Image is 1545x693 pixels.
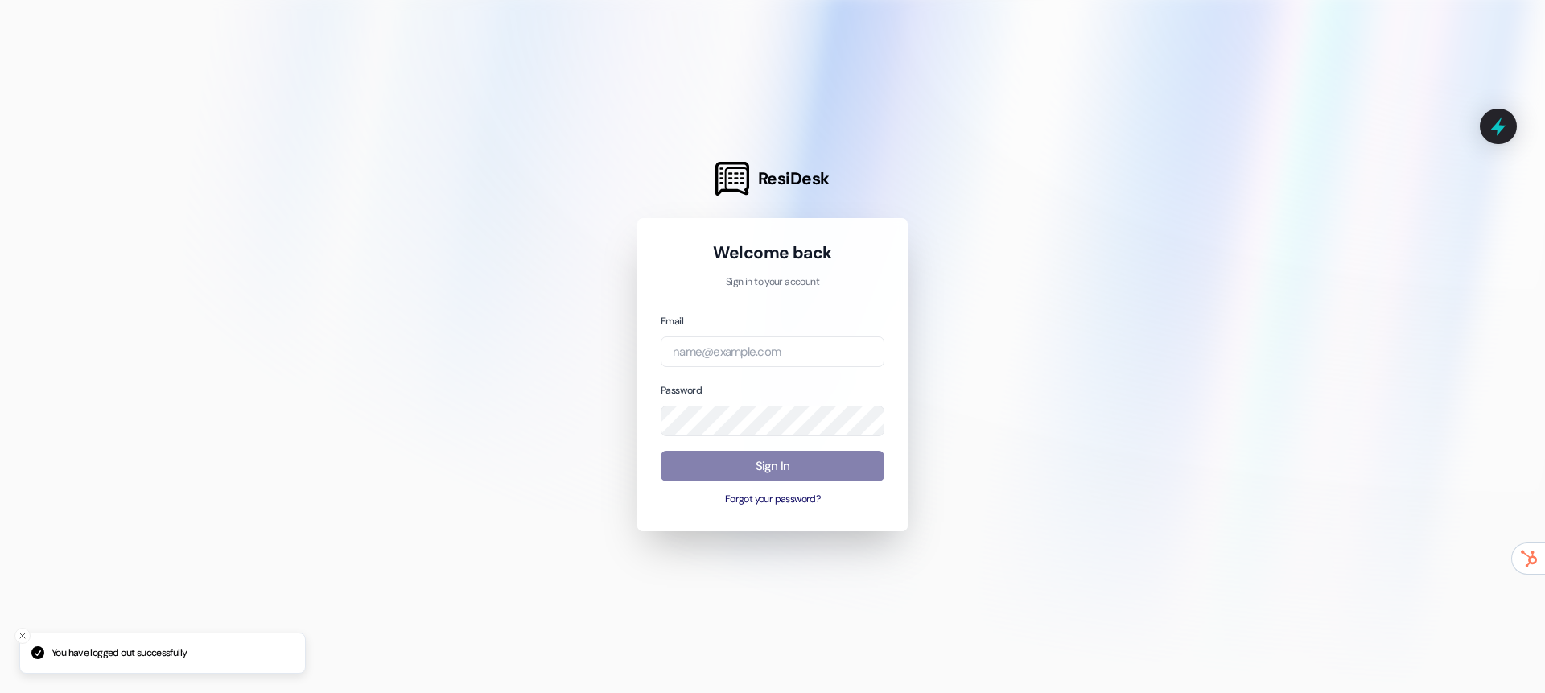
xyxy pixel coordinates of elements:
[661,384,702,397] label: Password
[51,646,187,661] p: You have logged out successfully
[661,315,683,328] label: Email
[758,167,830,190] span: ResiDesk
[661,275,884,290] p: Sign in to your account
[661,493,884,507] button: Forgot your password?
[14,628,31,644] button: Close toast
[661,241,884,264] h1: Welcome back
[661,451,884,482] button: Sign In
[715,162,749,196] img: ResiDesk Logo
[661,336,884,368] input: name@example.com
